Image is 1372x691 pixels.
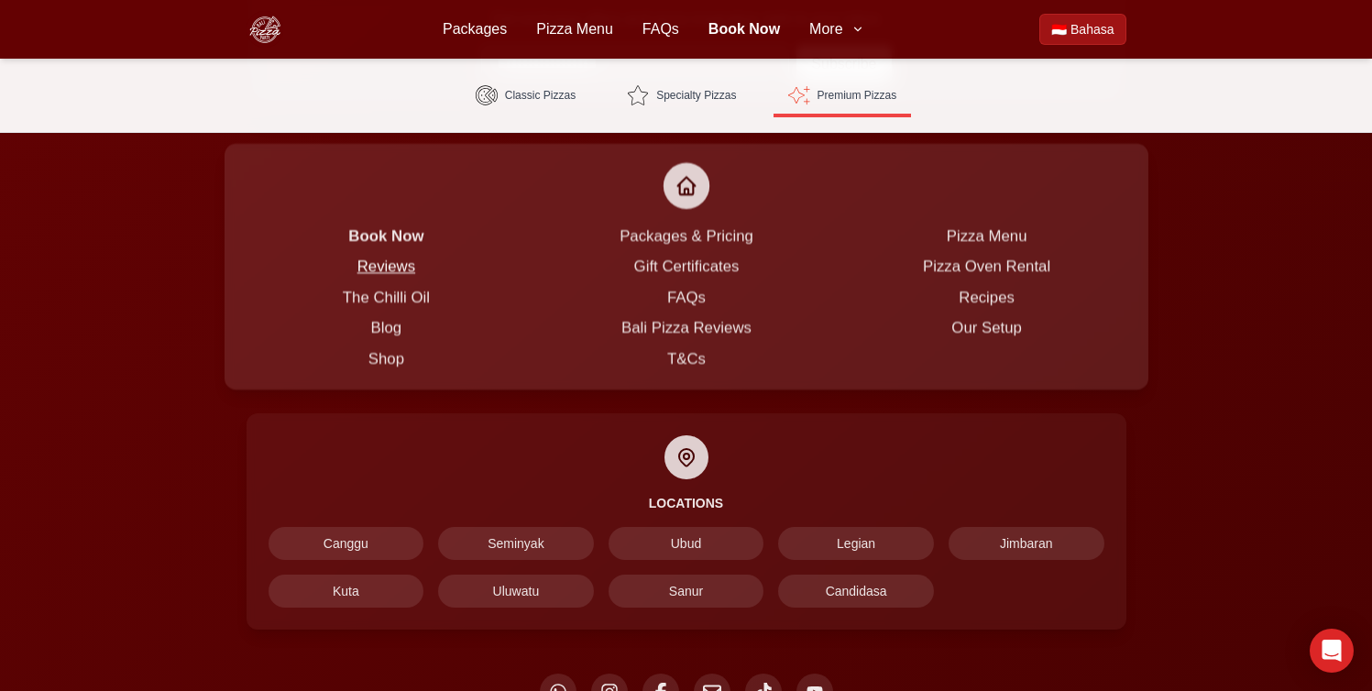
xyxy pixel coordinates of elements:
a: Ubud [609,527,764,560]
a: Classic Pizzas [461,73,590,117]
a: Our Setup [951,319,1022,335]
span: Specialty Pizzas [656,88,736,103]
a: Packages & Pricing [620,226,753,243]
a: FAQs [666,289,705,305]
a: Premium Pizzas [774,73,912,117]
div: Open Intercom Messenger [1310,629,1354,673]
img: Specialty Pizzas [627,84,649,106]
a: Sanur [609,575,764,608]
a: Pizza Menu [946,226,1026,243]
a: Packages [443,18,507,40]
a: Canggu [269,527,424,560]
a: Reviews [357,258,414,274]
a: Beralih ke Bahasa Indonesia [1039,14,1125,45]
img: Classic Pizzas [476,84,498,106]
button: More [809,18,864,40]
a: Blog [370,319,401,335]
a: The Chilli Oil [342,289,429,305]
a: T&Cs [667,350,706,367]
a: Jimbaran [949,527,1104,560]
img: Bali Pizza Party Logo [247,11,283,48]
a: Seminyak [438,527,594,560]
span: More [809,18,842,40]
h4: Locations [269,494,1104,512]
span: Bahasa [1070,20,1114,38]
span: Classic Pizzas [505,88,576,103]
a: Shop [368,350,403,367]
a: Kuta [269,575,424,608]
a: Book Now [708,18,780,40]
a: Recipes [959,289,1015,305]
a: Candidasa [778,575,934,608]
a: Legian [778,527,934,560]
a: Pizza Menu [536,18,613,40]
a: Gift Certificates [633,258,739,274]
a: Bali Pizza Reviews [621,319,752,335]
a: Uluwatu [438,575,594,608]
a: Specialty Pizzas [612,73,751,117]
span: Premium Pizzas [818,88,897,103]
a: Pizza Oven Rental [923,258,1050,274]
a: FAQs [642,18,679,40]
img: Premium Pizzas [788,84,810,106]
a: Book Now [348,226,423,243]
